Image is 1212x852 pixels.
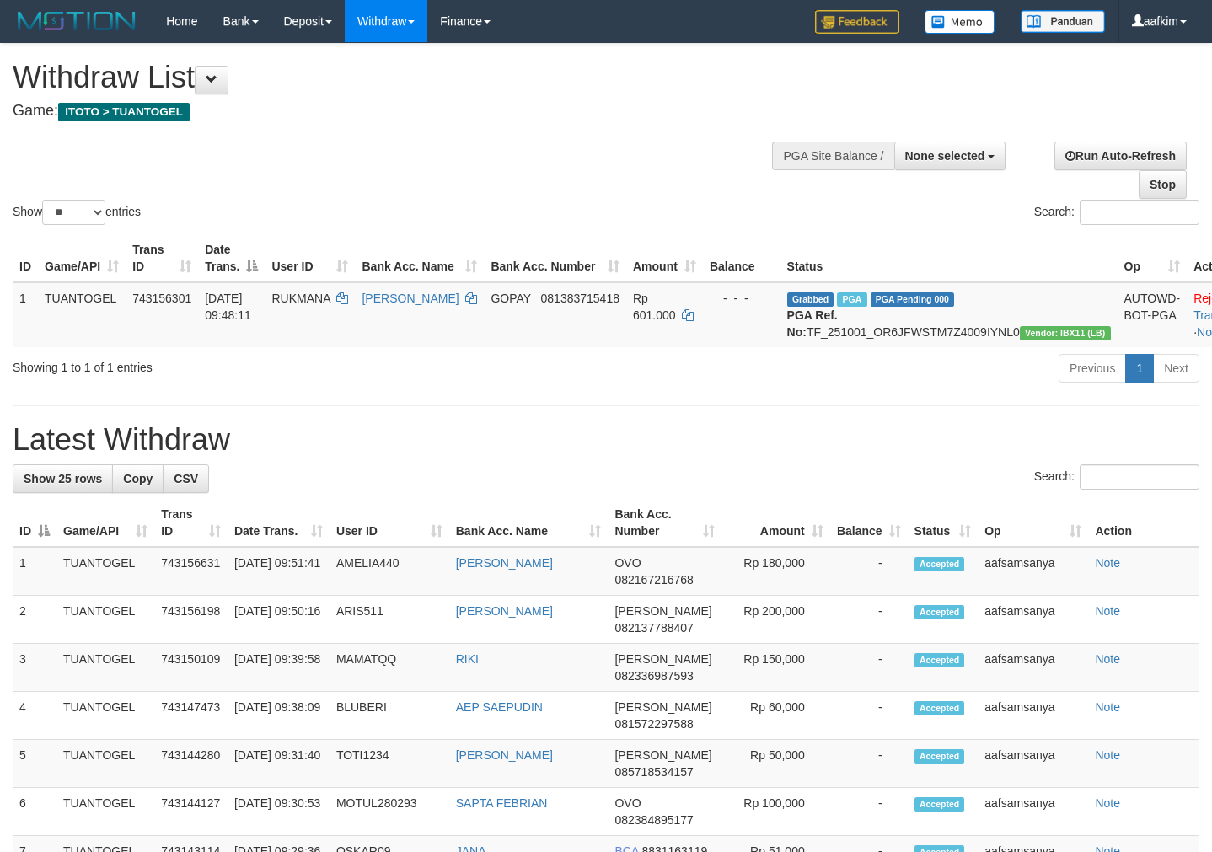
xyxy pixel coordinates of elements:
[1095,652,1120,666] a: Note
[914,797,965,812] span: Accepted
[38,234,126,282] th: Game/API: activate to sort column ascending
[1059,354,1126,383] a: Previous
[24,472,102,485] span: Show 25 rows
[780,234,1118,282] th: Status
[830,788,908,836] td: -
[721,644,829,692] td: Rp 150,000
[56,740,154,788] td: TUANTOGEL
[608,499,721,547] th: Bank Acc. Number: activate to sort column ascending
[154,692,228,740] td: 743147473
[42,200,105,225] select: Showentries
[58,103,190,121] span: ITOTO > TUANTOGEL
[154,788,228,836] td: 743144127
[1095,604,1120,618] a: Note
[614,604,711,618] span: [PERSON_NAME]
[626,234,703,282] th: Amount: activate to sort column ascending
[13,103,791,120] h4: Game:
[925,10,995,34] img: Button%20Memo.svg
[484,234,626,282] th: Bank Acc. Number: activate to sort column ascending
[56,547,154,596] td: TUANTOGEL
[456,556,553,570] a: [PERSON_NAME]
[614,796,641,810] span: OVO
[1095,748,1120,762] a: Note
[330,547,449,596] td: AMELIA440
[614,748,711,762] span: [PERSON_NAME]
[13,788,56,836] td: 6
[1088,499,1199,547] th: Action
[633,292,676,322] span: Rp 601.000
[13,282,38,347] td: 1
[13,499,56,547] th: ID: activate to sort column descending
[1118,234,1188,282] th: Op: activate to sort column ascending
[56,596,154,644] td: TUANTOGEL
[228,547,330,596] td: [DATE] 09:51:41
[614,669,693,683] span: Copy 082336987593 to clipboard
[228,499,330,547] th: Date Trans.: activate to sort column ascending
[123,472,153,485] span: Copy
[1095,700,1120,714] a: Note
[772,142,893,170] div: PGA Site Balance /
[228,788,330,836] td: [DATE] 09:30:53
[154,547,228,596] td: 743156631
[13,692,56,740] td: 4
[978,788,1088,836] td: aafsamsanya
[13,547,56,596] td: 1
[228,644,330,692] td: [DATE] 09:39:58
[978,644,1088,692] td: aafsamsanya
[1034,200,1199,225] label: Search:
[330,499,449,547] th: User ID: activate to sort column ascending
[330,692,449,740] td: BLUBERI
[330,596,449,644] td: ARIS511
[362,292,459,305] a: [PERSON_NAME]
[978,596,1088,644] td: aafsamsanya
[13,740,56,788] td: 5
[830,740,908,788] td: -
[13,61,791,94] h1: Withdraw List
[721,692,829,740] td: Rp 60,000
[13,423,1199,457] h1: Latest Withdraw
[56,788,154,836] td: TUANTOGEL
[13,644,56,692] td: 3
[1020,326,1111,340] span: Vendor URL: https://dashboard.q2checkout.com/secure
[721,547,829,596] td: Rp 180,000
[198,234,265,282] th: Date Trans.: activate to sort column descending
[614,765,693,779] span: Copy 085718534157 to clipboard
[132,292,191,305] span: 743156301
[871,292,955,307] span: PGA Pending
[13,8,141,34] img: MOTION_logo.png
[914,557,965,571] span: Accepted
[978,547,1088,596] td: aafsamsanya
[456,748,553,762] a: [PERSON_NAME]
[456,604,553,618] a: [PERSON_NAME]
[13,234,38,282] th: ID
[112,464,164,493] a: Copy
[56,692,154,740] td: TUANTOGEL
[614,717,693,731] span: Copy 081572297588 to clipboard
[330,644,449,692] td: MAMATQQ
[13,352,492,376] div: Showing 1 to 1 of 1 entries
[830,644,908,692] td: -
[908,499,979,547] th: Status: activate to sort column ascending
[126,234,198,282] th: Trans ID: activate to sort column ascending
[154,644,228,692] td: 743150109
[330,788,449,836] td: MOTUL280293
[830,499,908,547] th: Balance: activate to sort column ascending
[1034,464,1199,490] label: Search:
[978,740,1088,788] td: aafsamsanya
[1095,556,1120,570] a: Note
[1118,282,1188,347] td: AUTOWD-BOT-PGA
[1021,10,1105,33] img: panduan.png
[837,292,866,307] span: Marked by aafyoumonoriya
[787,308,838,339] b: PGA Ref. No:
[1095,796,1120,810] a: Note
[1054,142,1187,170] a: Run Auto-Refresh
[830,547,908,596] td: -
[330,740,449,788] td: TOTI1234
[456,700,543,714] a: AEP SAEPUDIN
[163,464,209,493] a: CSV
[154,499,228,547] th: Trans ID: activate to sort column ascending
[154,596,228,644] td: 743156198
[13,464,113,493] a: Show 25 rows
[271,292,330,305] span: RUKMANA
[174,472,198,485] span: CSV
